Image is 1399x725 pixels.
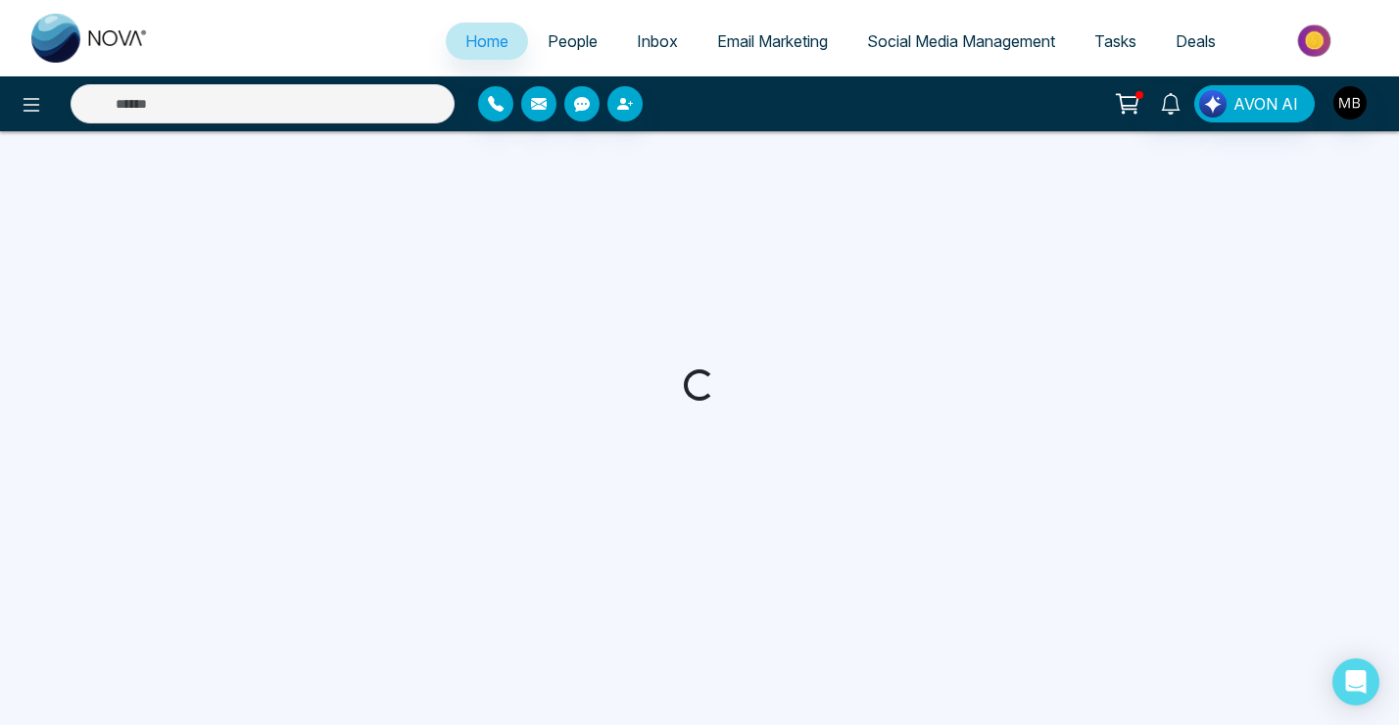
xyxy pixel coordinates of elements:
span: Social Media Management [867,31,1055,51]
span: Tasks [1094,31,1136,51]
img: Lead Flow [1199,90,1227,118]
span: Deals [1176,31,1216,51]
a: People [528,23,617,60]
span: AVON AI [1233,92,1298,116]
span: Email Marketing [717,31,828,51]
img: Nova CRM Logo [31,14,149,63]
a: Home [446,23,528,60]
span: Inbox [637,31,678,51]
a: Inbox [617,23,698,60]
a: Tasks [1075,23,1156,60]
a: Email Marketing [698,23,847,60]
a: Social Media Management [847,23,1075,60]
a: Deals [1156,23,1235,60]
img: User Avatar [1333,86,1367,120]
div: Open Intercom Messenger [1332,658,1379,705]
button: AVON AI [1194,85,1315,122]
img: Market-place.gif [1245,19,1387,63]
span: Home [465,31,508,51]
span: People [548,31,598,51]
